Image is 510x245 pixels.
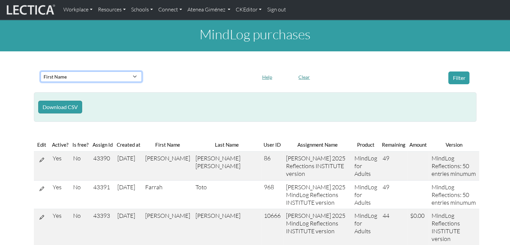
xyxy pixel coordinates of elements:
[261,138,283,152] th: User ID
[410,212,424,219] span: $0.00
[432,183,476,206] div: MindLog Reflections: 50 entries minumum
[73,183,88,191] div: No
[128,3,156,17] a: Schools
[259,73,275,80] a: Help
[95,3,128,17] a: Resources
[448,71,469,84] button: Filter
[143,180,193,209] td: Farrah
[53,212,68,219] div: Yes
[156,3,185,17] a: Connect
[115,180,143,209] td: [DATE]
[383,212,389,219] span: 44
[264,3,288,17] a: Sign out
[73,154,88,162] div: No
[432,212,476,242] div: MindLog Reflections INSTITUTE version
[73,212,88,219] div: No
[352,180,380,209] td: MindLog for Adults
[38,101,82,113] button: Download CSV
[193,180,261,209] td: Toto
[261,180,283,209] td: 968
[50,138,70,152] th: Active?
[115,138,143,152] th: Created at
[70,138,91,152] th: Is free?
[432,154,476,178] div: MindLog Reflections: 50 entries minumum
[91,138,115,152] th: Assign Id
[193,152,261,181] td: [PERSON_NAME] [PERSON_NAME]
[61,3,95,17] a: Workplace
[115,152,143,181] td: [DATE]
[429,138,479,152] th: Version
[383,183,389,191] span: 49
[185,3,233,17] a: Atenea Giménez
[259,72,275,82] button: Help
[352,138,380,152] th: Product
[261,152,283,181] td: 86
[34,138,50,152] th: Edit
[91,180,115,209] td: 43391
[380,138,407,152] th: Remaining
[283,152,352,181] td: [PERSON_NAME] 2025 Reflections INSTITUTE version
[91,152,115,181] td: 43390
[5,3,55,16] img: lecticalive
[53,183,68,191] div: Yes
[143,138,193,152] th: First Name
[407,138,429,152] th: Amount
[233,3,264,17] a: CKEditor
[283,138,352,152] th: Assignment Name
[383,154,389,162] span: 49
[295,72,313,82] button: Clear
[193,138,261,152] th: Last Name
[143,152,193,181] td: [PERSON_NAME]
[53,154,68,162] div: Yes
[352,152,380,181] td: MindLog for Adults
[283,180,352,209] td: [PERSON_NAME] 2025 MindLog Reflections INSTITUTE version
